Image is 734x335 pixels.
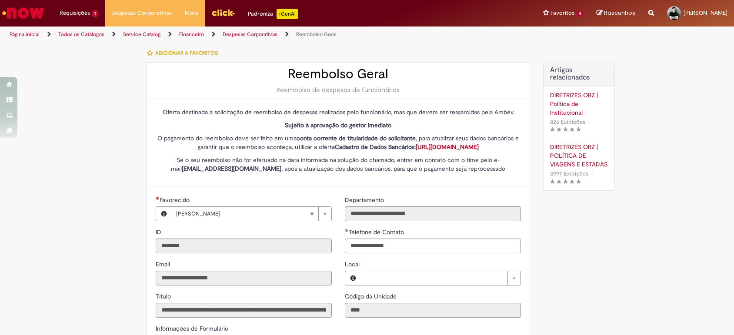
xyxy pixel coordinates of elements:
[156,86,521,94] div: Reembolso de despesas de funcionários
[111,9,172,17] span: Despesas Corporativas
[185,9,198,17] span: More
[297,134,416,142] strong: conta corrente de titularidade do solicitante
[416,143,479,151] a: [URL][DOMAIN_NAME]
[345,196,386,204] label: Somente leitura - Departamento
[179,31,204,38] a: Financeiro
[349,228,406,236] span: Telefone de Contato
[156,239,332,253] input: ID
[58,31,104,38] a: Todos os Catálogos
[576,10,584,17] span: 4
[550,9,574,17] span: Favoritos
[550,66,608,82] h3: Artigos relacionados
[156,228,163,236] label: Somente leitura - ID
[587,116,592,128] span: •
[277,9,298,19] p: +GenAi
[147,44,223,62] button: Adicionar a Favoritos
[172,207,331,221] a: [PERSON_NAME]Limpar campo Favorecido
[176,207,310,221] span: [PERSON_NAME]
[156,292,173,301] label: Somente leitura - Título
[156,260,172,268] span: Somente leitura - Email
[345,260,361,268] span: Local
[361,271,520,285] a: Limpar campo Local
[211,6,235,19] img: click_logo_yellow_360x200.png
[296,31,337,38] a: Reembolso Geral
[60,9,90,17] span: Requisições
[156,303,332,318] input: Título
[248,9,298,19] div: Padroniza
[345,292,398,301] label: Somente leitura - Código da Unidade
[10,31,40,38] a: Página inicial
[123,31,160,38] a: Service Catalog
[550,91,608,117] a: DIRETRIZES OBZ | Política de Institucional
[550,118,585,126] span: 826 Exibições
[345,292,398,300] span: Somente leitura - Código da Unidade
[160,196,191,204] span: Necessários - Favorecido
[182,165,281,172] strong: [EMAIL_ADDRESS][DOMAIN_NAME]
[550,143,608,169] a: DIRETRIZES OBZ | POLÍTICA DE VIAGENS E ESTADAS
[156,156,521,173] p: Se o seu reembolso não for efetuado na data informada na solução do chamado, entrar em contato co...
[1,4,46,22] img: ServiceNow
[597,9,635,17] a: Rascunhos
[156,207,172,221] button: Favorecido, Visualizar este registro Jansen Jose Honorio
[223,31,277,38] a: Despesas Corporativas
[156,260,172,269] label: Somente leitura - Email
[156,325,228,332] label: Informações de Formulário
[7,27,483,43] ul: Trilhas de página
[285,121,391,129] strong: Sujeito à aprovação do gestor imediato
[156,134,521,151] p: O pagamento do reembolso deve ser feito em uma , para atualizar seus dados bancários e garantir q...
[345,206,521,221] input: Departamento
[92,10,98,17] span: 1
[590,168,595,179] span: •
[345,271,361,285] button: Local, Visualizar este registro
[156,196,160,200] span: Obrigatório Preenchido
[550,170,588,177] span: 3997 Exibições
[604,9,635,17] span: Rascunhos
[345,229,349,232] span: Obrigatório Preenchido
[156,67,521,81] h2: Reembolso Geral
[156,108,521,116] p: Oferta destinada à solicitação de reembolso de despesas realizadas pelo funcionário, mas que deve...
[335,143,479,151] strong: Cadastro de Dados Bancários:
[345,239,521,253] input: Telefone de Contato
[305,207,318,221] abbr: Limpar campo Favorecido
[156,271,332,285] input: Email
[345,303,521,318] input: Código da Unidade
[155,50,218,56] span: Adicionar a Favoritos
[156,292,173,300] span: Somente leitura - Título
[684,9,727,17] span: [PERSON_NAME]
